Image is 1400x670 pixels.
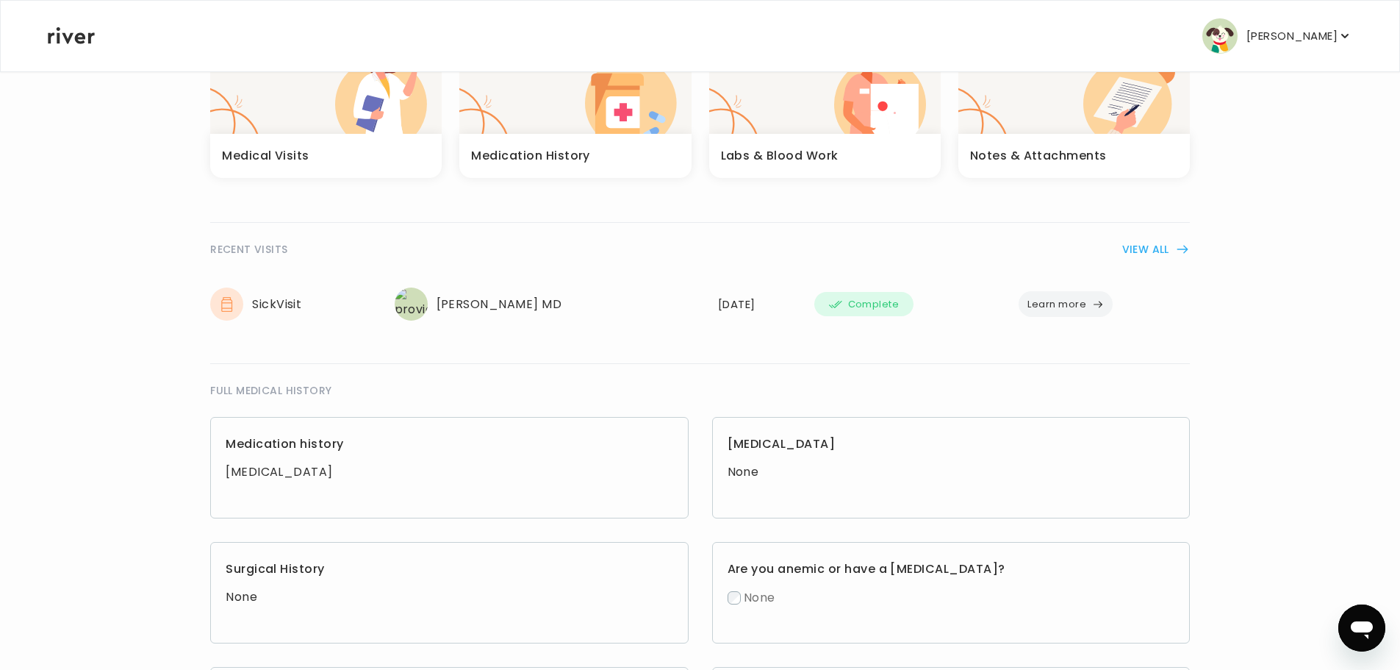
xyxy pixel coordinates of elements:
[210,240,287,258] span: RECENT VISITS
[848,296,899,313] span: Complete
[1338,605,1385,652] iframe: Button to launch messaging window
[395,288,428,321] img: provider avatar
[1202,18,1238,54] img: user avatar
[226,462,672,482] div: [MEDICAL_DATA]
[210,382,331,399] span: FULL MEDICAL HISTORY
[728,591,741,605] input: None
[718,294,797,315] div: [DATE]
[226,587,672,607] div: None
[970,146,1107,166] h3: Notes & Attachments
[744,589,775,606] span: None
[1122,240,1190,258] button: VIEW ALL
[728,432,1174,456] h3: [MEDICAL_DATA]
[1019,291,1113,317] button: Learn more
[958,38,1190,178] button: Notes & Attachments
[210,38,442,178] button: Medical Visits
[728,557,1174,581] h3: Are you anemic or have a [MEDICAL_DATA]?
[226,432,672,456] h3: Medication history
[1202,18,1352,54] button: user avatar[PERSON_NAME]
[226,557,672,581] h3: Surgical History
[471,146,590,166] h3: Medication History
[1246,26,1338,46] p: [PERSON_NAME]
[728,462,1174,482] div: None
[459,38,691,178] button: Medication History
[721,146,839,166] h3: Labs & Blood Work
[395,288,700,321] div: [PERSON_NAME] MD
[210,288,376,321] div: Sick Visit
[709,38,941,178] button: Labs & Blood Work
[222,146,309,166] h3: Medical Visits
